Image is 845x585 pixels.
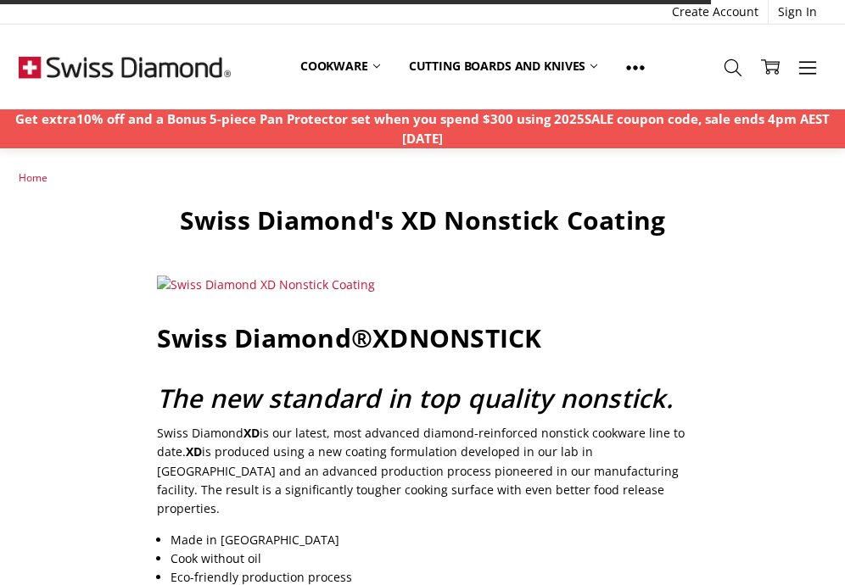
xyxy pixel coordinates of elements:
[612,47,659,86] a: Show All
[243,425,260,441] span: XD
[171,531,689,549] li: Made in [GEOGRAPHIC_DATA]
[157,424,689,519] p: Swiss Diamond is our latest, most advanced diamond-reinforced nonstick cookware line to date. is ...
[19,25,231,109] img: Free Shipping On Every Order
[372,320,409,355] span: XD
[19,170,48,185] a: Home
[157,276,375,294] img: Swiss Diamond XD Nonstick Coating
[157,381,673,415] span: The new standard in top quality nonstick.
[157,204,689,237] h1: Swiss Diamond's XD Nonstick Coating
[9,109,837,148] p: Get extra10% off and a Bonus 5-piece Pan Protector set when you spend $300 using 2025SALE coupon ...
[395,47,613,85] a: Cutting boards and knives
[286,47,395,85] a: Cookware
[157,320,542,355] span: Swiss Diamond® NONSTICK
[171,549,689,568] li: Cook without oil
[186,443,202,460] span: XD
